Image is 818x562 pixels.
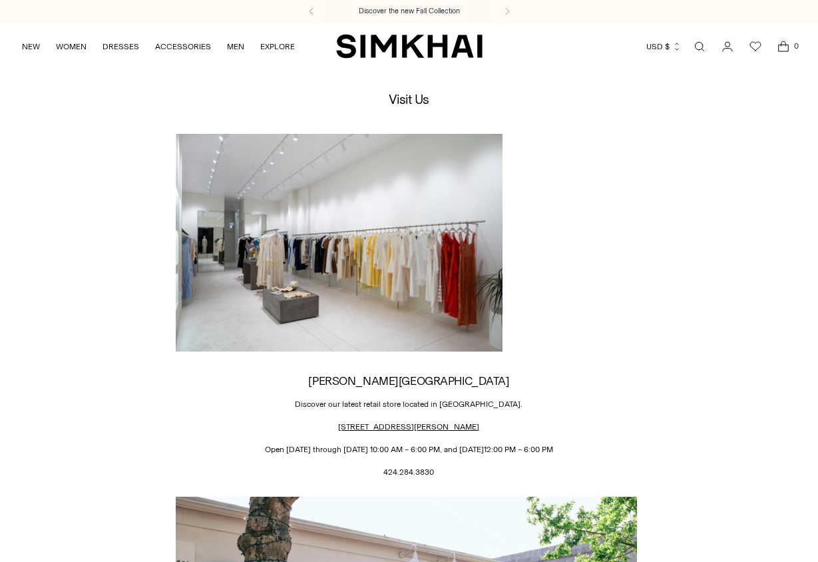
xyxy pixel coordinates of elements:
p: Discover our latest retail store located in [GEOGRAPHIC_DATA]. [176,398,642,410]
a: DRESSES [102,32,139,61]
a: MEN [227,32,244,61]
a: [STREET_ADDRESS][PERSON_NAME] [338,422,479,431]
a: Wishlist [742,33,769,60]
a: EXPLORE [260,32,295,61]
a: Open search modal [686,33,713,60]
h2: [PERSON_NAME][GEOGRAPHIC_DATA] [176,375,642,388]
button: USD $ [646,32,682,61]
h1: Visit Us [389,93,429,107]
a: Discover the new Fall Collection [359,6,460,17]
a: ACCESSORIES [155,32,211,61]
a: NEW [22,32,40,61]
a: WOMEN [56,32,87,61]
span: 0 [790,40,802,52]
p: 424.284.3830 [176,466,642,478]
span: 12:00 PM – 6:00 PM [484,445,553,454]
p: Open [DATE] through [DATE] 10:00 AM – 6:00 PM, and [DATE] [176,443,642,455]
a: SIMKHAI [336,33,483,59]
a: Go to the account page [714,33,741,60]
a: Open cart modal [770,33,797,60]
